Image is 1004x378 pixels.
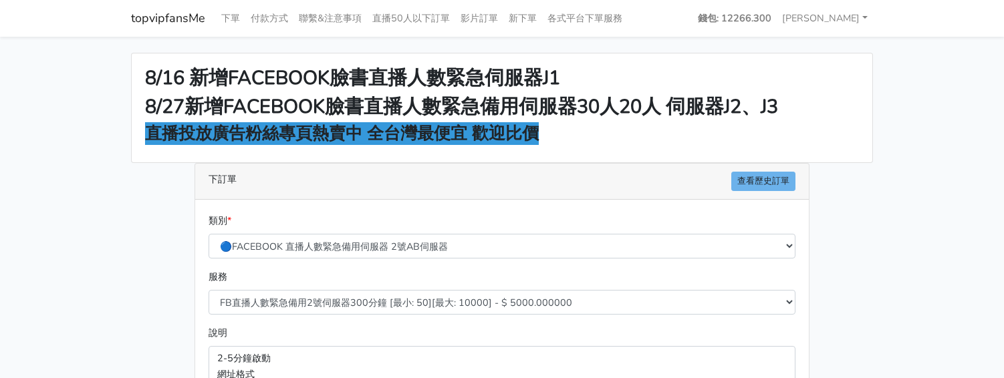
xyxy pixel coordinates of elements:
a: 各式平台下單服務 [542,5,628,31]
a: 付款方式 [245,5,293,31]
a: [PERSON_NAME] [777,5,873,31]
strong: 8/27新增FACEBOOK臉書直播人數緊急備用伺服器30人20人 伺服器J2、J3 [145,93,778,120]
label: 服務 [209,269,227,285]
strong: 直播投放廣告粉絲專頁熱賣中 全台灣最便宜 歡迎比價 [145,122,539,145]
label: 類別 [209,213,231,228]
a: 下單 [216,5,245,31]
a: topvipfansMe [131,5,205,31]
a: 聯繫&注意事項 [293,5,367,31]
label: 說明 [209,325,227,341]
div: 下訂單 [195,164,809,200]
strong: 錢包: 12266.300 [698,11,771,25]
a: 錢包: 12266.300 [693,5,777,31]
a: 影片訂單 [455,5,503,31]
a: 新下單 [503,5,542,31]
strong: 8/16 新增FACEBOOK臉書直播人數緊急伺服器J1 [145,65,560,91]
a: 直播50人以下訂單 [367,5,455,31]
a: 查看歷史訂單 [731,172,795,191]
